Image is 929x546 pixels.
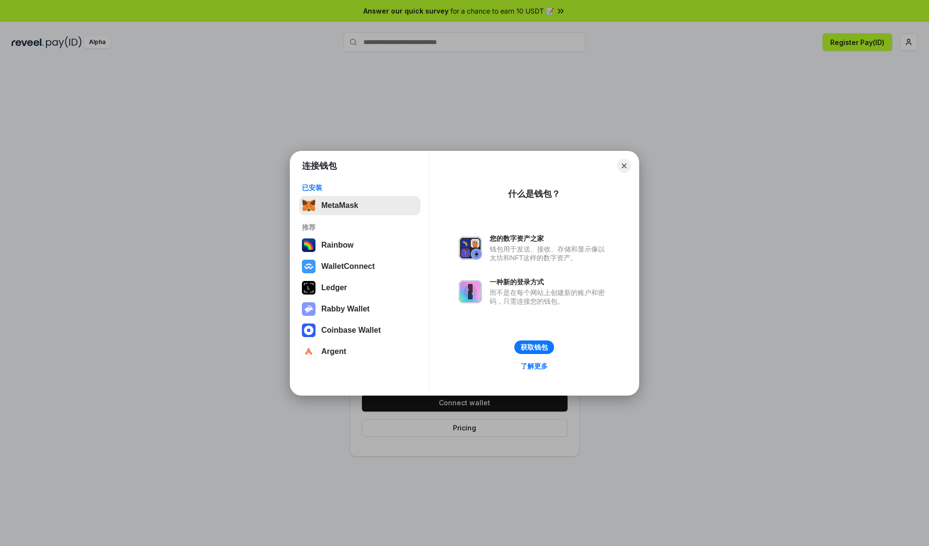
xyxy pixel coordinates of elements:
[490,278,610,286] div: 一种新的登录方式
[321,326,381,335] div: Coinbase Wallet
[299,236,420,255] button: Rainbow
[302,324,315,337] img: svg+xml,%3Csvg%20width%3D%2228%22%20height%3D%2228%22%20viewBox%3D%220%200%2028%2028%22%20fill%3D...
[321,347,346,356] div: Argent
[515,360,554,372] a: 了解更多
[302,183,418,192] div: 已安装
[299,299,420,319] button: Rabby Wallet
[302,260,315,273] img: svg+xml,%3Csvg%20width%3D%2228%22%20height%3D%2228%22%20viewBox%3D%220%200%2028%2028%22%20fill%3D...
[299,196,420,215] button: MetaMask
[490,288,610,306] div: 而不是在每个网站上创建新的账户和密码，只需连接您的钱包。
[321,262,375,271] div: WalletConnect
[299,342,420,361] button: Argent
[302,238,315,252] img: svg+xml,%3Csvg%20width%3D%22120%22%20height%3D%22120%22%20viewBox%3D%220%200%20120%20120%22%20fil...
[302,160,337,172] h1: 连接钱包
[321,241,354,250] div: Rainbow
[302,199,315,212] img: svg+xml,%3Csvg%20fill%3D%22none%22%20height%3D%2233%22%20viewBox%3D%220%200%2035%2033%22%20width%...
[299,278,420,297] button: Ledger
[514,340,554,354] button: 获取钱包
[302,302,315,316] img: svg+xml,%3Csvg%20xmlns%3D%22http%3A%2F%2Fwww.w3.org%2F2000%2Fsvg%22%20fill%3D%22none%22%20viewBox...
[321,283,347,292] div: Ledger
[299,321,420,340] button: Coinbase Wallet
[459,280,482,303] img: svg+xml,%3Csvg%20xmlns%3D%22http%3A%2F%2Fwww.w3.org%2F2000%2Fsvg%22%20fill%3D%22none%22%20viewBox...
[508,188,560,200] div: 什么是钱包？
[321,305,370,313] div: Rabby Wallet
[302,223,418,232] div: 推荐
[490,245,610,262] div: 钱包用于发送、接收、存储和显示像以太坊和NFT这样的数字资产。
[299,257,420,276] button: WalletConnect
[617,159,631,173] button: Close
[302,281,315,295] img: svg+xml,%3Csvg%20xmlns%3D%22http%3A%2F%2Fwww.w3.org%2F2000%2Fsvg%22%20width%3D%2228%22%20height%3...
[521,343,548,352] div: 获取钱包
[490,234,610,243] div: 您的数字资产之家
[521,362,548,370] div: 了解更多
[459,236,482,260] img: svg+xml,%3Csvg%20xmlns%3D%22http%3A%2F%2Fwww.w3.org%2F2000%2Fsvg%22%20fill%3D%22none%22%20viewBox...
[302,345,315,358] img: svg+xml,%3Csvg%20width%3D%2228%22%20height%3D%2228%22%20viewBox%3D%220%200%2028%2028%22%20fill%3D...
[321,201,358,210] div: MetaMask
